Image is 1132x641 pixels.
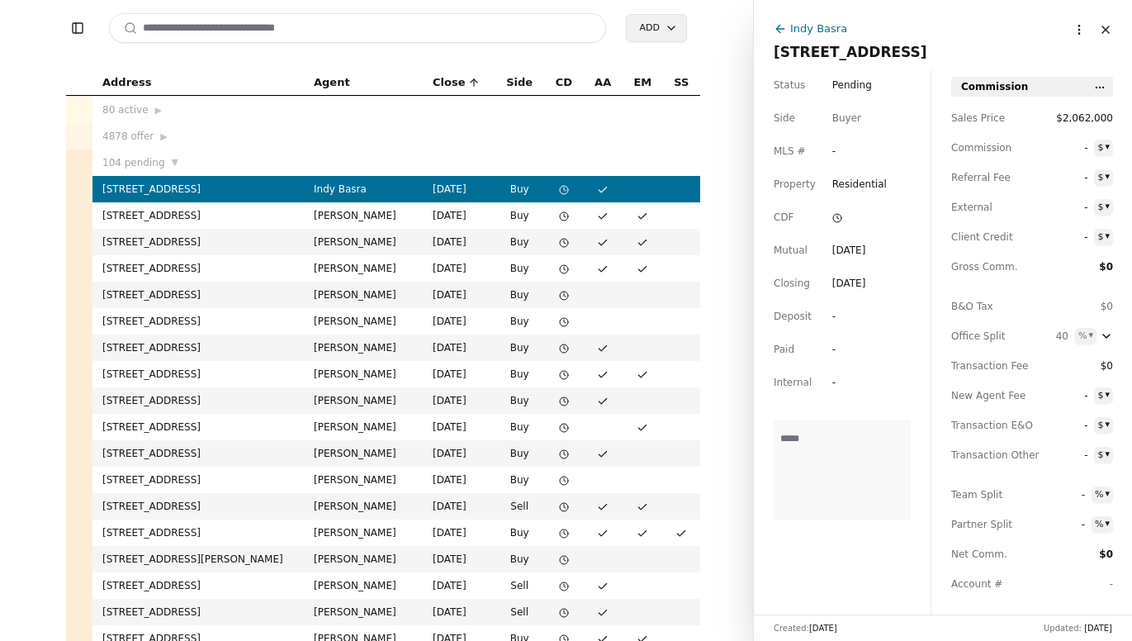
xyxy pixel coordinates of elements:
span: ▼ [172,155,178,170]
span: Client Credit [951,229,1025,245]
span: [DATE] [809,624,837,633]
span: ▶ [160,130,167,145]
td: [DATE] [423,546,495,572]
td: Buy [495,520,544,546]
td: [PERSON_NAME] [304,255,423,282]
span: Pending [832,77,872,93]
td: [DATE] [423,467,495,493]
span: $2,062,000 [1056,110,1113,126]
span: - [1058,417,1087,434]
span: Net Comm. [951,546,1025,563]
td: Buy [495,229,544,255]
span: Deposit [774,308,812,325]
span: - [1058,387,1087,404]
span: New Agent Fee [951,387,1025,404]
td: [DATE] [423,176,495,202]
div: Indy Basra [790,20,847,37]
div: [DATE] [832,242,866,259]
td: [DATE] [423,440,495,467]
span: 40 [1039,328,1068,344]
td: [DATE] [423,520,495,546]
span: B&O Tax [951,298,1025,315]
span: Property [774,176,816,192]
button: $ [1094,447,1113,463]
span: Status [774,77,805,93]
button: $ [1094,229,1113,245]
span: Account # [951,576,1025,592]
td: [STREET_ADDRESS] [92,467,304,493]
div: - [832,374,862,391]
td: [STREET_ADDRESS][PERSON_NAME] [92,546,304,572]
td: [DATE] [423,414,495,440]
span: [DATE] [1084,624,1112,633]
span: Internal [774,374,812,391]
div: ▾ [1105,447,1110,462]
td: [STREET_ADDRESS] [92,572,304,599]
span: Transaction E&O [951,417,1025,434]
span: External [951,199,1025,216]
td: Buy [495,467,544,493]
button: $ [1094,417,1113,434]
div: ▾ [1105,199,1110,214]
span: EM [633,74,651,92]
span: Mutual [774,242,808,259]
span: Gross Comm. [951,259,1025,275]
td: [STREET_ADDRESS] [92,361,304,387]
td: [PERSON_NAME] [304,440,423,467]
span: $0 [1083,358,1113,374]
span: $0 [1101,301,1113,312]
button: $ [1094,387,1113,404]
span: Address [102,74,151,92]
td: [STREET_ADDRESS] [92,387,304,414]
td: [STREET_ADDRESS] [92,599,304,625]
span: Commission [961,78,1028,95]
td: [DATE] [423,387,495,414]
td: Sell [495,599,544,625]
td: [STREET_ADDRESS] [92,493,304,520]
td: [PERSON_NAME] [304,520,423,546]
span: $0 [1099,261,1113,273]
td: Buy [495,255,544,282]
td: [PERSON_NAME] [304,229,423,255]
td: [PERSON_NAME] [304,361,423,387]
div: ▾ [1105,387,1110,402]
div: Updated: [1044,622,1112,634]
span: Team Split [951,487,1025,503]
td: [PERSON_NAME] [304,282,423,308]
td: Sell [495,493,544,520]
td: [PERSON_NAME] [304,202,423,229]
div: ▾ [1105,229,1110,244]
button: Add [626,14,687,42]
td: Buy [495,546,544,572]
span: Agent [314,74,350,92]
div: Buyer [832,110,861,126]
button: $ [1094,140,1113,156]
span: - [1058,199,1087,216]
td: [STREET_ADDRESS] [92,202,304,229]
td: [PERSON_NAME] [304,467,423,493]
span: Close [433,74,465,92]
span: - [1055,516,1085,533]
span: CDF [774,209,794,226]
td: [STREET_ADDRESS] [92,255,304,282]
span: $0 [1099,548,1113,560]
div: ▾ [1105,169,1110,184]
span: - [1058,169,1087,186]
div: Office Split [951,328,1025,344]
span: ▶ [155,103,162,118]
td: [PERSON_NAME] [304,599,423,625]
td: [DATE] [423,599,495,625]
span: Side [506,74,533,92]
span: Residential [832,176,887,192]
td: Buy [495,308,544,335]
span: - [832,143,862,159]
div: Created: [774,622,837,634]
td: [PERSON_NAME] [304,493,423,520]
span: - [1055,487,1085,503]
button: $ [1094,199,1113,216]
span: - [1110,578,1113,590]
td: [PERSON_NAME] [304,387,423,414]
div: - [832,308,862,325]
td: [PERSON_NAME] [304,308,423,335]
td: [STREET_ADDRESS] [92,282,304,308]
